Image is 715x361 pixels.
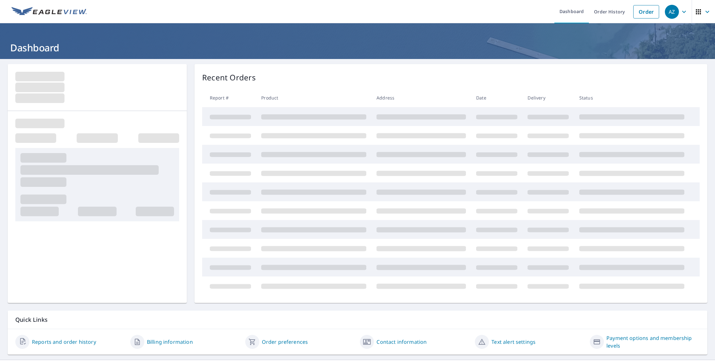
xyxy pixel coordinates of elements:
[633,5,659,18] a: Order
[491,338,536,346] a: Text alert settings
[262,338,308,346] a: Order preferences
[377,338,427,346] a: Contact information
[202,88,256,107] th: Report #
[256,88,371,107] th: Product
[11,7,87,17] img: EV Logo
[606,334,700,350] a: Payment options and membership levels
[8,41,707,54] h1: Dashboard
[202,72,256,83] p: Recent Orders
[665,5,679,19] div: AZ
[147,338,193,346] a: Billing information
[471,88,522,107] th: Date
[522,88,574,107] th: Delivery
[32,338,96,346] a: Reports and order history
[15,316,700,324] p: Quick Links
[574,88,689,107] th: Status
[371,88,471,107] th: Address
